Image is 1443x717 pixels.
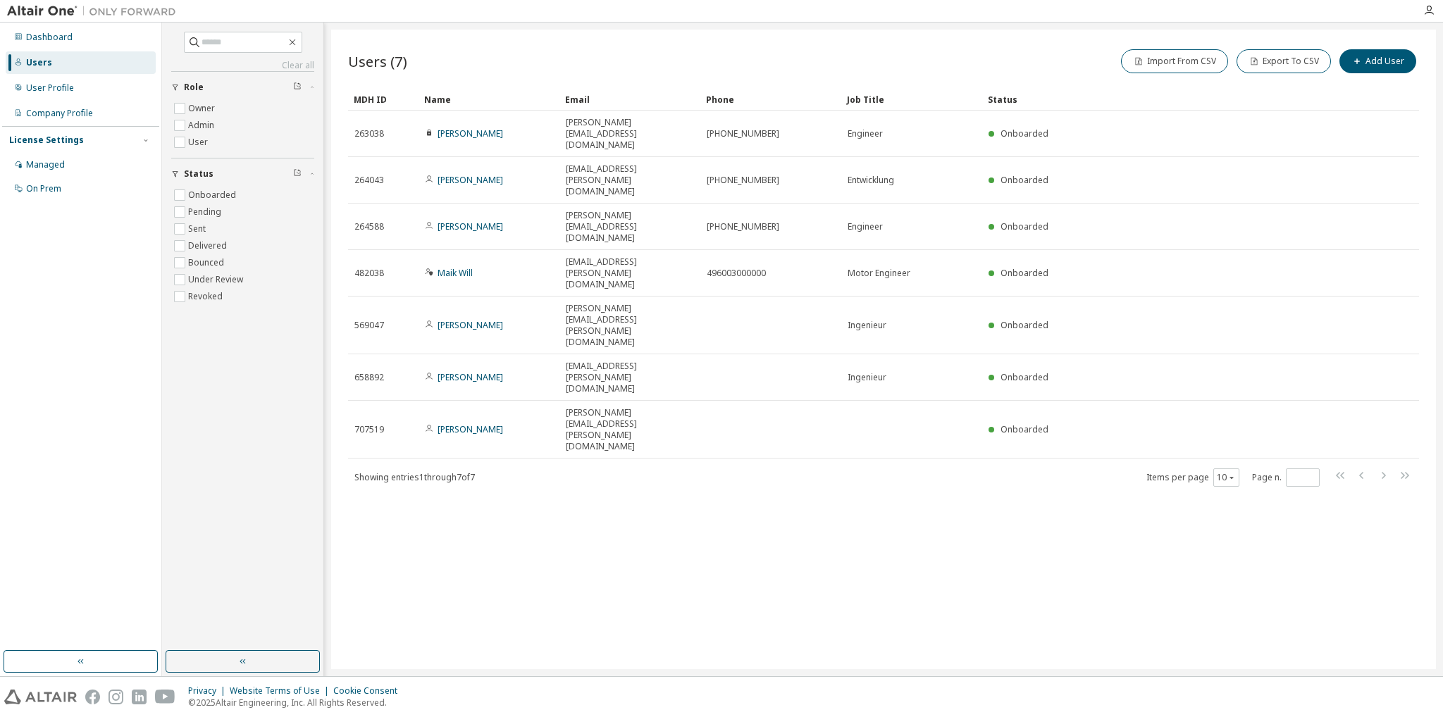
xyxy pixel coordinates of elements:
label: Delivered [188,237,230,254]
div: Dashboard [26,32,73,43]
span: Ingenieur [848,320,886,331]
span: [PERSON_NAME][EMAIL_ADDRESS][PERSON_NAME][DOMAIN_NAME] [566,303,694,348]
div: Users [26,57,52,68]
label: Admin [188,117,217,134]
span: [PHONE_NUMBER] [707,175,779,186]
span: Motor Engineer [848,268,910,279]
label: Onboarded [188,187,239,204]
p: © 2025 Altair Engineering, Inc. All Rights Reserved. [188,697,406,709]
span: [EMAIL_ADDRESS][PERSON_NAME][DOMAIN_NAME] [566,163,694,197]
span: 264043 [354,175,384,186]
div: Website Terms of Use [230,685,333,697]
label: Bounced [188,254,227,271]
button: 10 [1217,472,1236,483]
span: 496003000000 [707,268,766,279]
label: Under Review [188,271,246,288]
span: 569047 [354,320,384,331]
span: [PERSON_NAME][EMAIL_ADDRESS][DOMAIN_NAME] [566,117,694,151]
button: Import From CSV [1121,49,1228,73]
span: [PERSON_NAME][EMAIL_ADDRESS][PERSON_NAME][DOMAIN_NAME] [566,407,694,452]
a: [PERSON_NAME] [438,319,503,331]
span: Status [184,168,213,180]
span: Clear filter [293,82,302,93]
a: [PERSON_NAME] [438,127,503,139]
span: Users (7) [348,51,407,71]
button: Add User [1339,49,1416,73]
span: Onboarded [1001,423,1048,435]
label: Pending [188,204,224,220]
span: Onboarded [1001,319,1048,331]
span: [EMAIL_ADDRESS][PERSON_NAME][DOMAIN_NAME] [566,256,694,290]
span: 658892 [354,372,384,383]
span: Onboarded [1001,220,1048,232]
img: instagram.svg [109,690,123,704]
div: Company Profile [26,108,93,119]
a: [PERSON_NAME] [438,174,503,186]
span: [EMAIL_ADDRESS][PERSON_NAME][DOMAIN_NAME] [566,361,694,394]
div: Email [565,88,695,111]
a: Clear all [171,60,314,71]
a: [PERSON_NAME] [438,371,503,383]
label: Revoked [188,288,225,305]
span: 482038 [354,268,384,279]
span: [PERSON_NAME][EMAIL_ADDRESS][DOMAIN_NAME] [566,210,694,244]
span: Showing entries 1 through 7 of 7 [354,471,475,483]
span: Items per page [1146,468,1239,487]
span: Ingenieur [848,372,886,383]
span: Onboarded [1001,267,1048,279]
img: facebook.svg [85,690,100,704]
div: Phone [706,88,836,111]
div: Status [988,88,1346,111]
div: Cookie Consent [333,685,406,697]
label: Owner [188,100,218,117]
div: Name [424,88,554,111]
span: Onboarded [1001,174,1048,186]
span: [PHONE_NUMBER] [707,221,779,232]
img: linkedin.svg [132,690,147,704]
button: Status [171,158,314,189]
span: 263038 [354,128,384,139]
span: Engineer [848,128,883,139]
span: Role [184,82,204,93]
span: Onboarded [1001,371,1048,383]
label: User [188,134,211,151]
span: [PHONE_NUMBER] [707,128,779,139]
div: MDH ID [354,88,413,111]
div: License Settings [9,135,84,146]
div: On Prem [26,183,61,194]
span: Engineer [848,221,883,232]
a: Maik Will [438,267,473,279]
div: Managed [26,159,65,170]
button: Role [171,72,314,103]
div: User Profile [26,82,74,94]
a: [PERSON_NAME] [438,220,503,232]
div: Privacy [188,685,230,697]
img: Altair One [7,4,183,18]
span: 264588 [354,221,384,232]
button: Export To CSV [1237,49,1331,73]
span: Page n. [1252,468,1320,487]
span: 707519 [354,424,384,435]
img: youtube.svg [155,690,175,704]
span: Clear filter [293,168,302,180]
div: Job Title [847,88,977,111]
span: Entwicklung [848,175,894,186]
span: Onboarded [1001,127,1048,139]
a: [PERSON_NAME] [438,423,503,435]
label: Sent [188,220,209,237]
img: altair_logo.svg [4,690,77,704]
